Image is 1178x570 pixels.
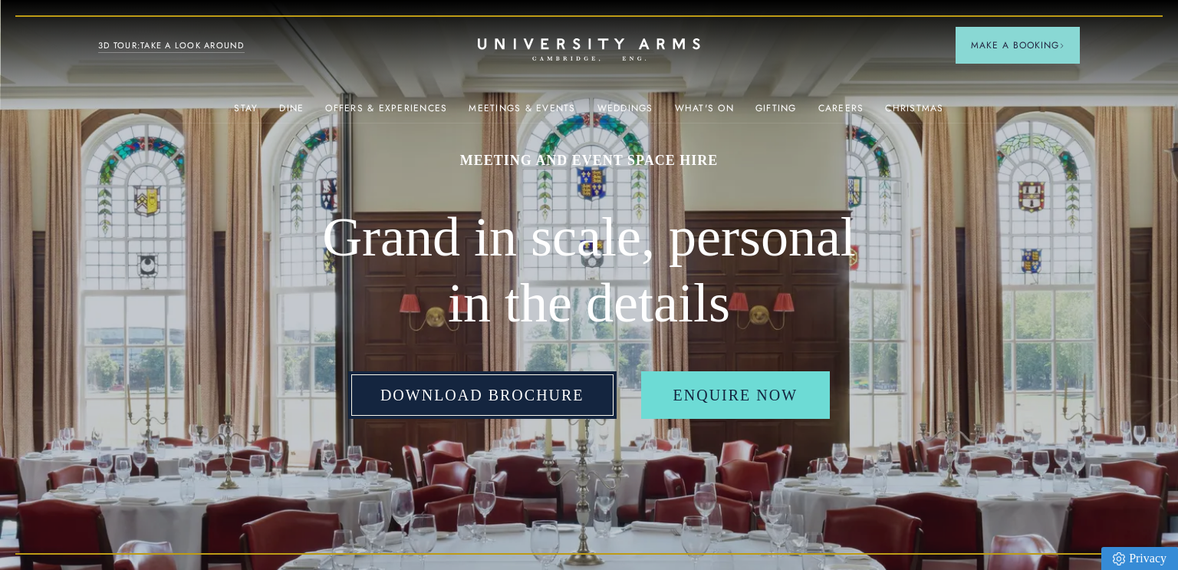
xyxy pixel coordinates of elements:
[234,103,258,123] a: Stay
[818,103,864,123] a: Careers
[325,103,447,123] a: Offers & Experiences
[956,27,1080,64] button: Make a BookingArrow icon
[1101,547,1178,570] a: Privacy
[279,103,304,123] a: Dine
[469,103,575,123] a: Meetings & Events
[675,103,734,123] a: What's On
[478,38,700,62] a: Home
[1113,552,1125,565] img: Privacy
[294,205,883,336] h2: Grand in scale, personal in the details
[641,371,831,419] a: Enquire Now
[885,103,943,123] a: Christmas
[1059,43,1064,48] img: Arrow icon
[348,371,617,419] a: Download Brochure
[98,39,245,53] a: 3D TOUR:TAKE A LOOK AROUND
[294,151,883,170] h1: MEETING AND EVENT SPACE HIRE
[597,103,653,123] a: Weddings
[755,103,797,123] a: Gifting
[971,38,1064,52] span: Make a Booking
